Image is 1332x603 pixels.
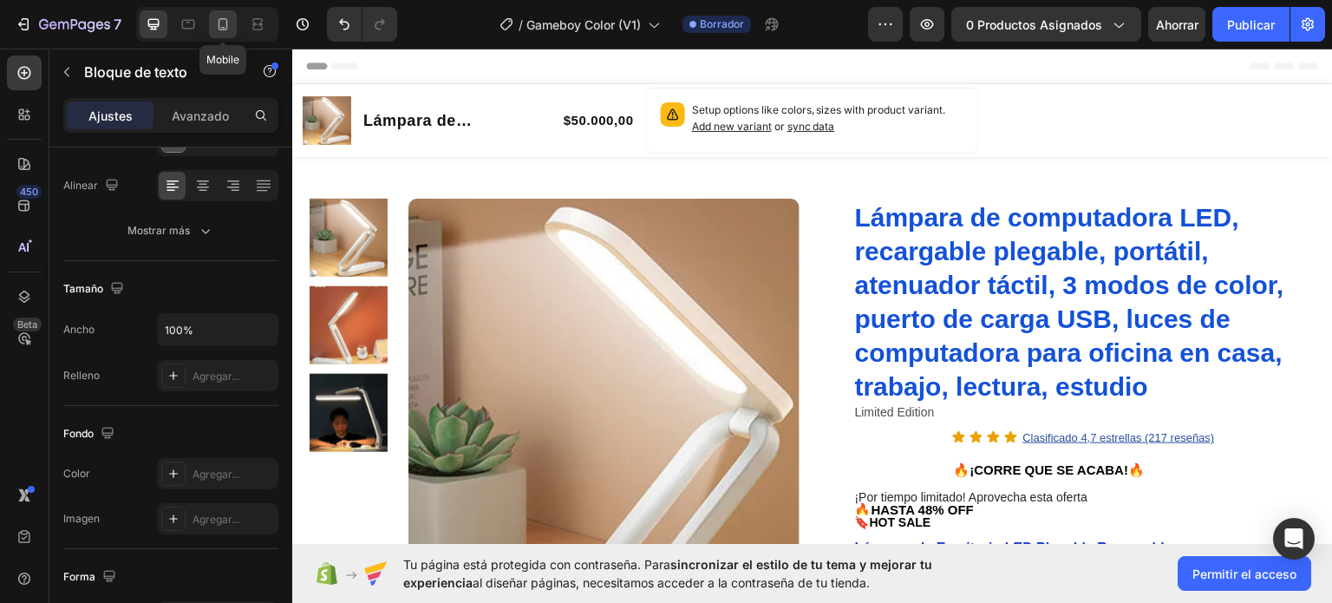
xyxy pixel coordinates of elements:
[563,467,639,481] span: 🔖
[193,468,239,481] font: Agregar...
[88,108,133,123] font: Ajustes
[697,43,1030,95] button: <p><span style="font-size:15px;">OBTENER OFERTA Y PAGAR AL RECIBIR</span></p>
[561,150,1023,357] h1: Lámpara de computadora LED, recargable plegable, portátil, atenuador táctil, 3 modos de color, pu...
[63,512,100,525] font: Imagen
[563,357,643,370] span: Limited Edition
[563,454,682,469] strong: 🔥HASTA 48% OFF
[63,369,100,382] font: Relleno
[193,513,239,526] font: Agregar...
[1156,17,1198,32] font: Ahorrar
[63,179,98,192] font: Alinear
[1273,518,1315,560] div: Abrir Intercom Messenger
[193,370,239,383] font: Agregar...
[63,282,103,295] font: Tamaño
[951,7,1141,42] button: 0 productos asignados
[662,414,853,429] strong: 🔥¡CORRE QUE SE ACABA!🔥
[158,314,277,345] input: Auto
[84,63,187,81] font: Bloque de texto
[1148,7,1205,42] button: Ahorrar
[735,61,993,75] span: OBTENER OFERTA Y PAGAR AL RECIBIR
[400,71,480,84] span: Add new variant
[172,108,229,123] font: Avanzado
[63,427,94,440] font: Fondo
[403,557,670,572] font: Tu página está protegida con contraseña. Para
[400,54,672,87] p: Setup options like colors, sizes with product variant.
[327,7,397,42] div: Deshacer/Rehacer
[563,442,795,456] span: ¡Por tiempo limitado! Aprovecha esta oferta
[7,7,129,42] button: 7
[20,186,38,198] font: 450
[63,215,278,246] button: Mostrar más
[1178,556,1311,591] button: Permitir el acceso
[563,492,880,507] strong: Lámpara de Escritorio LED Plegable Recargable
[114,16,121,33] font: 7
[966,17,1102,32] font: 0 productos asignados
[63,323,95,336] font: Ancho
[84,62,232,82] p: Bloque de texto
[519,17,523,32] font: /
[17,318,37,331] font: Beta
[63,570,95,583] font: Forma
[578,467,639,481] strong: HOT SALE
[1212,7,1290,42] button: Publicar
[127,224,190,237] font: Mostrar más
[473,575,870,590] font: al diseñar páginas, necesitamos acceder a la contraseña de tu tienda.
[731,383,923,396] u: Clasificado 4,7 estrellas (217 reseñas)
[1227,17,1275,32] font: Publicar
[700,17,744,30] font: Borrador
[292,49,1332,544] iframe: Área de diseño
[495,71,543,84] span: sync data
[63,467,90,480] font: Color
[526,17,641,32] font: Gameboy Color (V1)
[480,71,543,84] span: or
[1192,567,1296,581] font: Permitir el acceso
